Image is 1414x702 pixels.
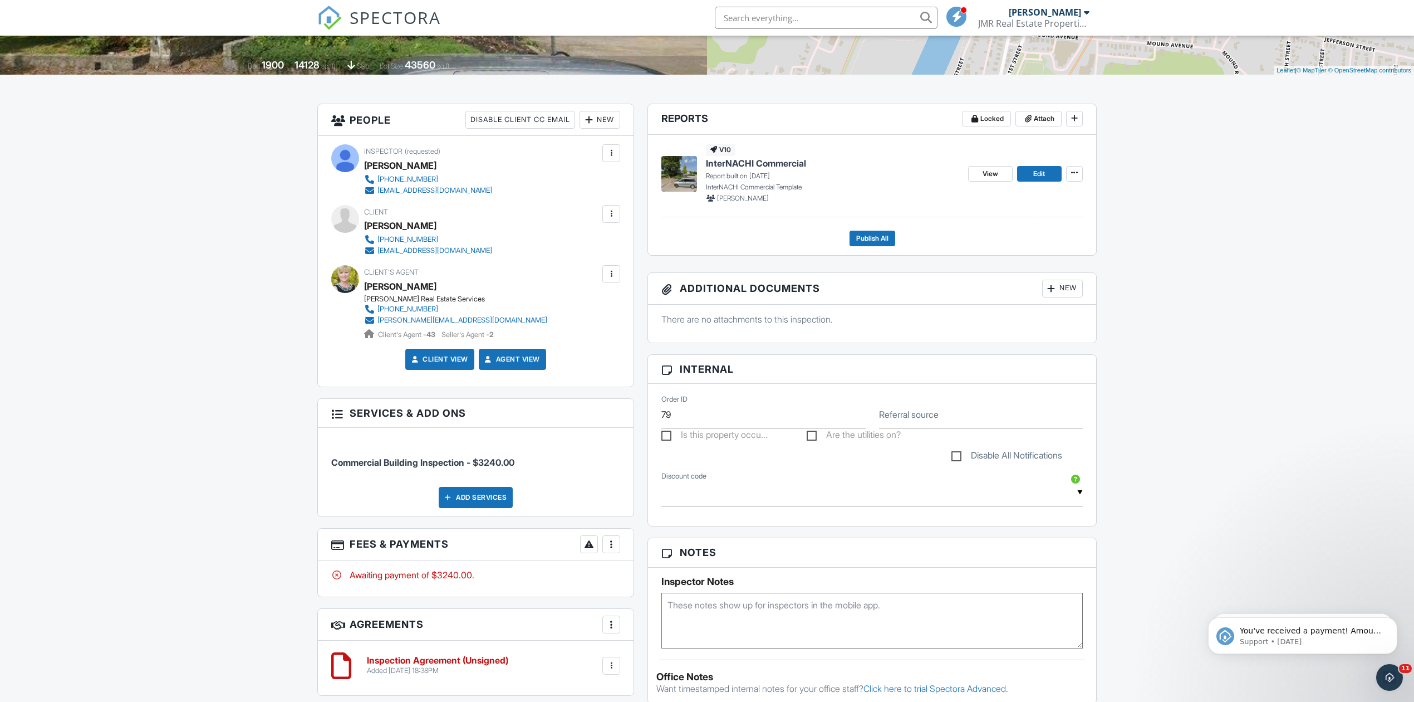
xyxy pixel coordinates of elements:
span: (requested) [405,147,440,155]
h3: People [318,104,634,136]
div: Disable Client CC Email [465,111,575,129]
iframe: Intercom live chat [1376,664,1403,691]
div: [PHONE_NUMBER] [377,235,438,244]
span: sq.ft. [437,62,451,70]
iframe: Intercom notifications message [1191,594,1414,672]
span: Client [364,208,388,216]
span: Commercial Building Inspection - $3240.00 [331,457,514,468]
img: The Best Home Inspection Software - Spectora [317,6,342,30]
span: Lot Size [380,62,403,70]
a: © MapTiler [1297,67,1327,74]
span: slab [357,62,369,70]
a: Click here to trial Spectora Advanced. [863,683,1008,694]
div: [PERSON_NAME] [364,217,436,234]
li: Manual fee: Commercial Building Inspection [331,436,620,477]
div: [PHONE_NUMBER] [377,305,438,314]
a: [PHONE_NUMBER] [364,174,492,185]
div: 1900 [262,59,284,71]
h3: Services & Add ons [318,399,634,428]
a: [PHONE_NUMBER] [364,304,547,315]
h5: Inspector Notes [661,576,1083,587]
div: Awaiting payment of $3240.00. [331,569,620,581]
span: sq. ft. [321,62,337,70]
h3: Agreements [318,609,634,641]
a: [EMAIL_ADDRESS][DOMAIN_NAME] [364,245,492,256]
h3: Internal [648,355,1096,384]
div: [PERSON_NAME] [364,157,436,174]
a: [PERSON_NAME][EMAIL_ADDRESS][DOMAIN_NAME] [364,315,547,326]
a: Agent View [483,354,540,365]
span: Inspector [364,147,402,155]
span: Built [248,62,260,70]
label: Disable All Notifications [951,450,1062,464]
p: There are no attachments to this inspection. [661,313,1083,325]
a: Leaflet [1276,67,1295,74]
strong: 2 [489,330,494,339]
a: © OpenStreetMap contributors [1328,67,1411,74]
p: Want timestamped internal notes for your office staff? [656,682,1088,695]
span: 11 [1399,664,1412,673]
h3: Notes [648,538,1096,567]
div: Office Notes [656,671,1088,682]
a: [PERSON_NAME] [364,278,436,295]
label: Discount code [661,471,706,481]
h3: Additional Documents [648,273,1096,305]
label: Are the utilities on? [807,430,901,443]
div: Add Services [439,487,513,508]
label: Order ID [661,394,688,404]
div: [PERSON_NAME][EMAIL_ADDRESS][DOMAIN_NAME] [377,316,547,325]
a: Client View [409,354,468,365]
span: Client's Agent - [378,330,437,339]
label: Is this property occupied? [661,430,768,443]
div: New [1042,280,1083,298]
div: 43560 [405,59,435,71]
span: SPECTORA [350,6,441,29]
strong: 43 [426,330,435,339]
a: Inspection Agreement (Unsigned) Added [DATE] 18:38PM [367,656,508,675]
a: [PHONE_NUMBER] [364,234,492,245]
a: [EMAIL_ADDRESS][DOMAIN_NAME] [364,185,492,196]
a: SPECTORA [317,15,441,38]
span: Client's Agent [364,268,419,276]
div: [PERSON_NAME] [1009,7,1081,18]
div: [EMAIL_ADDRESS][DOMAIN_NAME] [377,186,492,195]
h6: Inspection Agreement (Unsigned) [367,656,508,666]
div: JMR Real Estate Properties LLC [978,18,1089,29]
div: New [580,111,620,129]
input: Search everything... [715,7,937,29]
div: [EMAIL_ADDRESS][DOMAIN_NAME] [377,246,492,255]
div: Added [DATE] 18:38PM [367,666,508,675]
div: | [1274,66,1414,75]
h3: Fees & Payments [318,529,634,560]
label: Referral source [879,408,939,421]
div: [PERSON_NAME] Real Estate Services [364,295,556,304]
div: [PHONE_NUMBER] [377,175,438,184]
div: 14128 [294,59,320,71]
span: Seller's Agent - [441,330,494,339]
